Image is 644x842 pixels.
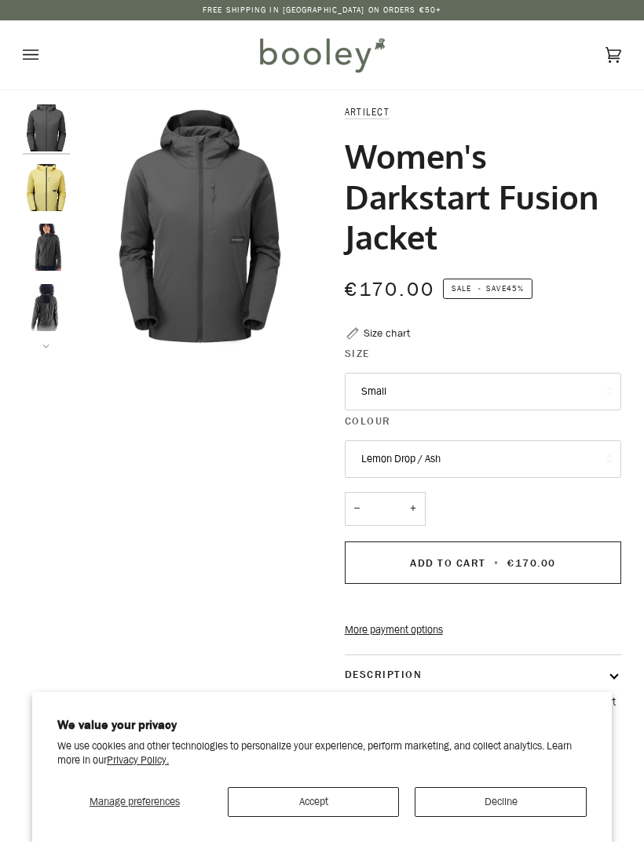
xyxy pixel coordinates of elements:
button: Small [345,373,621,410]
span: • [489,556,504,570]
img: Booley [253,32,390,78]
button: Open menu [23,20,70,89]
p: We use cookies and other technologies to personalize your experience, perform marketing, and coll... [57,739,587,767]
button: Add to Cart • €170.00 [345,541,621,584]
span: €170.00 [507,556,555,570]
span: Add to Cart [410,556,485,570]
div: Size chart [364,325,410,341]
span: Size [345,346,370,362]
img: Artilect Women&#39;s Darkstart Fusion Jacket Ash / Black - Booley Galway [78,104,322,348]
span: Colour [345,414,391,429]
input: Quantity [345,492,426,526]
img: Artilect Women's Darkstart Fusion Jacket Ash / Black - Booley Galway [23,104,70,151]
div: Artilect Women's Darkstart Fusion Jacket Ash / Black - Booley Galway [78,104,322,348]
span: Sale [452,282,471,294]
img: Artilect Women's Darkstart Fusion Jacket Ash / Black - Booley Galway [23,224,70,271]
img: Artilect Women's Darkstart Fusion Jacket Ash / Black - Booley Galway [23,284,70,331]
button: Accept [228,787,400,817]
a: Privacy Policy. [107,753,169,767]
button: Decline [415,787,587,817]
button: Description [345,655,621,695]
p: Free Shipping in [GEOGRAPHIC_DATA] on Orders €50+ [203,4,441,16]
em: • [474,282,486,294]
h1: Women's Darkstart Fusion Jacket [345,136,609,257]
button: + [401,492,426,526]
button: Manage preferences [57,787,212,817]
button: Lemon Drop / Ash [345,440,621,478]
button: − [345,492,370,526]
span: 45% [507,282,524,294]
span: Manage preferences [90,794,180,809]
span: €170.00 [345,276,435,302]
span: Save [443,279,532,299]
h2: We value your privacy [57,717,587,733]
a: More payment options [345,622,621,638]
a: Artilect [345,105,390,118]
img: Artilect Women's Darkstart Fusion Jacket Lemon Drop / Ash - Booley Galway [23,164,70,211]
